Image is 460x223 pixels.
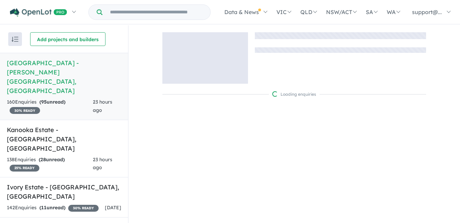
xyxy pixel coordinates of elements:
span: 28 [40,156,46,163]
strong: ( unread) [39,99,65,105]
span: 95 [41,99,47,105]
h5: Kanooka Estate - [GEOGRAPHIC_DATA] , [GEOGRAPHIC_DATA] [7,125,121,153]
span: 30 % READY [68,205,99,212]
span: support@... [412,9,442,15]
strong: ( unread) [39,156,65,163]
div: 160 Enquir ies [7,98,93,115]
h5: Ivory Estate - [GEOGRAPHIC_DATA] , [GEOGRAPHIC_DATA] [7,183,121,201]
div: 142 Enquir ies [7,204,99,212]
div: 138 Enquir ies [7,156,93,172]
span: 30 % READY [10,107,40,114]
span: 23 hours ago [93,156,112,171]
button: Add projects and builders [30,32,105,46]
h5: [GEOGRAPHIC_DATA] - [PERSON_NAME][GEOGRAPHIC_DATA] , [GEOGRAPHIC_DATA] [7,58,121,95]
strong: ( unread) [39,204,65,211]
img: Openlot PRO Logo White [10,8,67,17]
span: 23 hours ago [93,99,112,113]
div: Loading enquiries [272,91,316,98]
span: 25 % READY [10,165,39,172]
input: Try estate name, suburb, builder or developer [104,5,209,20]
span: [DATE] [105,204,121,211]
img: sort.svg [12,37,18,42]
span: 11 [41,204,47,211]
